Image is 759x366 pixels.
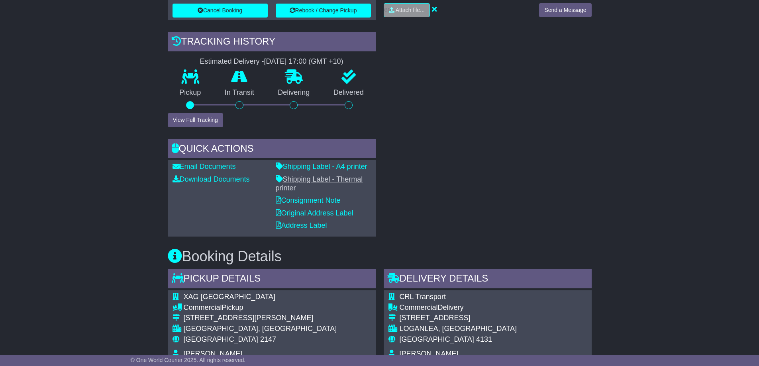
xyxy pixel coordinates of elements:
[276,162,367,170] a: Shipping Label - A4 printer
[276,196,341,204] a: Consignment Note
[184,325,337,333] div: [GEOGRAPHIC_DATA], [GEOGRAPHIC_DATA]
[322,88,376,97] p: Delivered
[168,139,376,160] div: Quick Actions
[173,162,236,170] a: Email Documents
[476,335,492,343] span: 4131
[184,350,243,358] span: [PERSON_NAME]
[184,314,337,323] div: [STREET_ADDRESS][PERSON_NAME]
[384,269,592,290] div: Delivery Details
[168,249,592,264] h3: Booking Details
[184,303,337,312] div: Pickup
[173,175,250,183] a: Download Documents
[168,113,223,127] button: View Full Tracking
[400,325,521,333] div: LOGANLEA, [GEOGRAPHIC_DATA]
[184,303,222,311] span: Commercial
[400,303,521,312] div: Delivery
[184,335,258,343] span: [GEOGRAPHIC_DATA]
[168,269,376,290] div: Pickup Details
[400,314,521,323] div: [STREET_ADDRESS]
[264,57,343,66] div: [DATE] 17:00 (GMT +10)
[539,3,591,17] button: Send a Message
[168,57,376,66] div: Estimated Delivery -
[184,293,275,301] span: XAG [GEOGRAPHIC_DATA]
[400,335,474,343] span: [GEOGRAPHIC_DATA]
[168,88,213,97] p: Pickup
[276,209,353,217] a: Original Address Label
[173,4,268,18] button: Cancel Booking
[276,4,371,18] button: Rebook / Change Pickup
[400,303,438,311] span: Commercial
[276,175,363,192] a: Shipping Label - Thermal printer
[276,221,327,229] a: Address Label
[266,88,322,97] p: Delivering
[168,32,376,53] div: Tracking history
[131,357,246,363] span: © One World Courier 2025. All rights reserved.
[400,350,459,358] span: [PERSON_NAME]
[213,88,266,97] p: In Transit
[260,335,276,343] span: 2147
[400,293,446,301] span: CRL Transport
